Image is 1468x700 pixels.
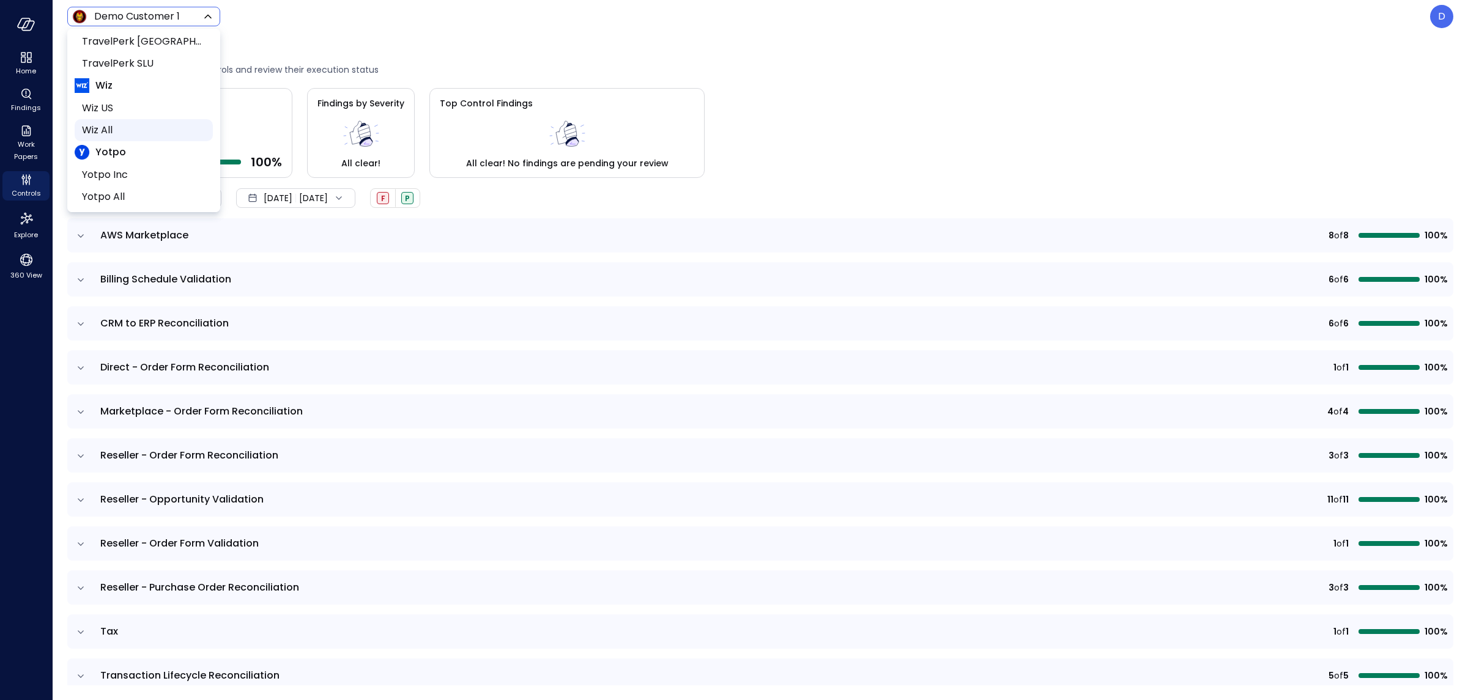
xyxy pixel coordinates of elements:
[82,123,203,138] span: Wiz All
[82,101,203,116] span: Wiz US
[95,145,126,160] span: Yotpo
[75,31,213,53] li: TravelPerk UK
[82,168,203,182] span: Yotpo Inc
[75,53,213,75] li: TravelPerk SLU
[82,190,203,204] span: Yotpo All
[82,56,203,71] span: TravelPerk SLU
[75,186,213,208] li: Yotpo All
[75,97,213,119] li: Wiz US
[95,78,113,93] span: Wiz
[75,145,89,160] img: Yotpo
[82,34,203,49] span: TravelPerk [GEOGRAPHIC_DATA]
[75,164,213,186] li: Yotpo Inc
[75,119,213,141] li: Wiz All
[75,78,89,93] img: Wiz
